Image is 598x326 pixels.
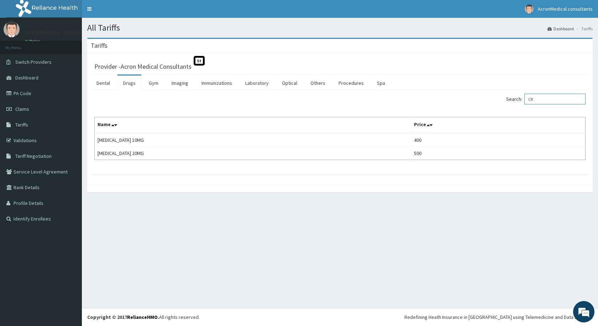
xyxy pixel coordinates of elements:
strong: Copyright © 2017 . [87,314,159,320]
label: Search: [506,94,586,104]
span: Dashboard [15,74,38,81]
a: Dental [91,76,116,90]
td: [MEDICAL_DATA] 10MG [95,133,411,147]
h3: Provider - Acron Medical Consultants [94,63,192,70]
a: Others [305,76,331,90]
span: Tariff Negotiation [15,153,52,159]
a: Drugs [117,76,141,90]
h3: Tariffs [91,42,107,49]
p: AcronMedical consultants [25,29,97,35]
span: Switch Providers [15,59,52,65]
li: Tariffs [575,26,593,32]
span: We're online! [41,90,98,162]
img: User Image [4,21,20,37]
a: Laboratory [240,76,274,90]
textarea: Type your message and hit 'Enter' [4,195,136,219]
a: Dashboard [547,26,574,32]
span: St [194,56,205,66]
a: Online [25,39,42,44]
img: User Image [525,5,534,14]
div: Minimize live chat window [117,4,134,21]
a: RelianceHMO [127,314,158,320]
span: Tariffs [15,121,28,128]
th: Name [95,117,411,134]
td: [MEDICAL_DATA] 20MG [95,147,411,160]
td: 400 [411,133,586,147]
a: Optical [276,76,303,90]
a: Spa [371,76,391,90]
h1: All Tariffs [87,23,593,32]
span: Claims [15,106,29,112]
div: Chat with us now [37,40,120,49]
div: Redefining Heath Insurance in [GEOGRAPHIC_DATA] using Telemedicine and Data Science! [404,314,593,321]
th: Price [411,117,586,134]
a: Immunizations [196,76,238,90]
img: d_794563401_company_1708531726252_794563401 [13,36,29,53]
td: 500 [411,147,586,160]
a: Gym [143,76,164,90]
footer: All rights reserved. [82,308,598,326]
span: AcronMedical consultants [538,6,593,12]
input: Search: [524,94,586,104]
a: Procedures [333,76,369,90]
a: Imaging [166,76,194,90]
